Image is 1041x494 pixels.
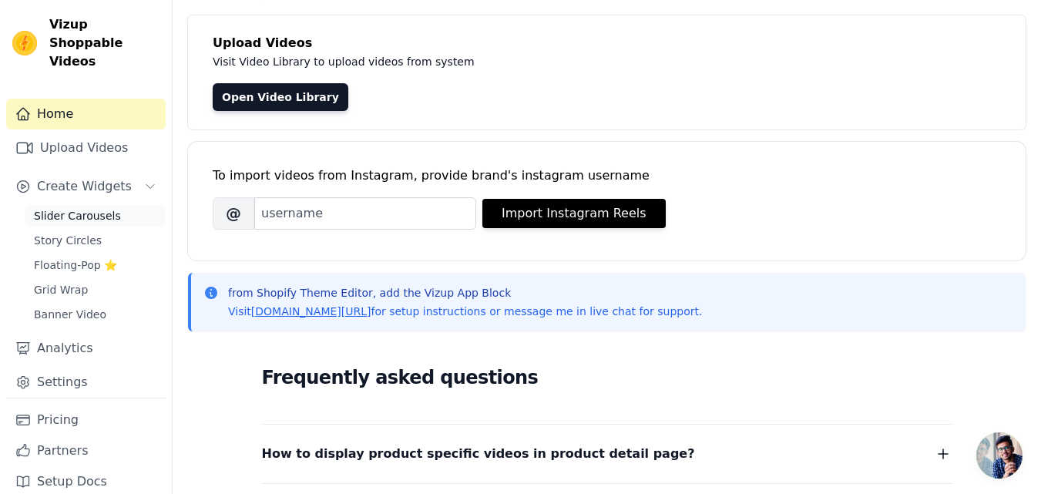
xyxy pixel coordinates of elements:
[34,257,117,273] span: Floating-Pop ⭐
[6,405,166,435] a: Pricing
[976,432,1023,479] a: Open chat
[6,99,166,129] a: Home
[6,333,166,364] a: Analytics
[228,304,702,319] p: Visit for setup instructions or message me in live chat for support.
[6,367,166,398] a: Settings
[6,171,166,202] button: Create Widgets
[482,199,666,228] button: Import Instagram Reels
[6,435,166,466] a: Partners
[262,443,952,465] button: How to display product specific videos in product detail page?
[262,362,952,393] h2: Frequently asked questions
[213,83,348,111] a: Open Video Library
[251,305,371,318] a: [DOMAIN_NAME][URL]
[25,254,166,276] a: Floating-Pop ⭐
[12,31,37,55] img: Vizup
[34,233,102,248] span: Story Circles
[213,34,1001,52] h4: Upload Videos
[25,279,166,301] a: Grid Wrap
[34,208,121,223] span: Slider Carousels
[262,443,695,465] span: How to display product specific videos in product detail page?
[6,133,166,163] a: Upload Videos
[34,282,88,297] span: Grid Wrap
[25,205,166,227] a: Slider Carousels
[37,177,132,196] span: Create Widgets
[213,166,1001,185] div: To import videos from Instagram, provide brand's instagram username
[49,15,160,71] span: Vizup Shoppable Videos
[254,197,476,230] input: username
[25,304,166,325] a: Banner Video
[25,230,166,251] a: Story Circles
[213,52,903,71] p: Visit Video Library to upload videos from system
[34,307,106,322] span: Banner Video
[213,197,254,230] span: @
[228,285,702,301] p: from Shopify Theme Editor, add the Vizup App Block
